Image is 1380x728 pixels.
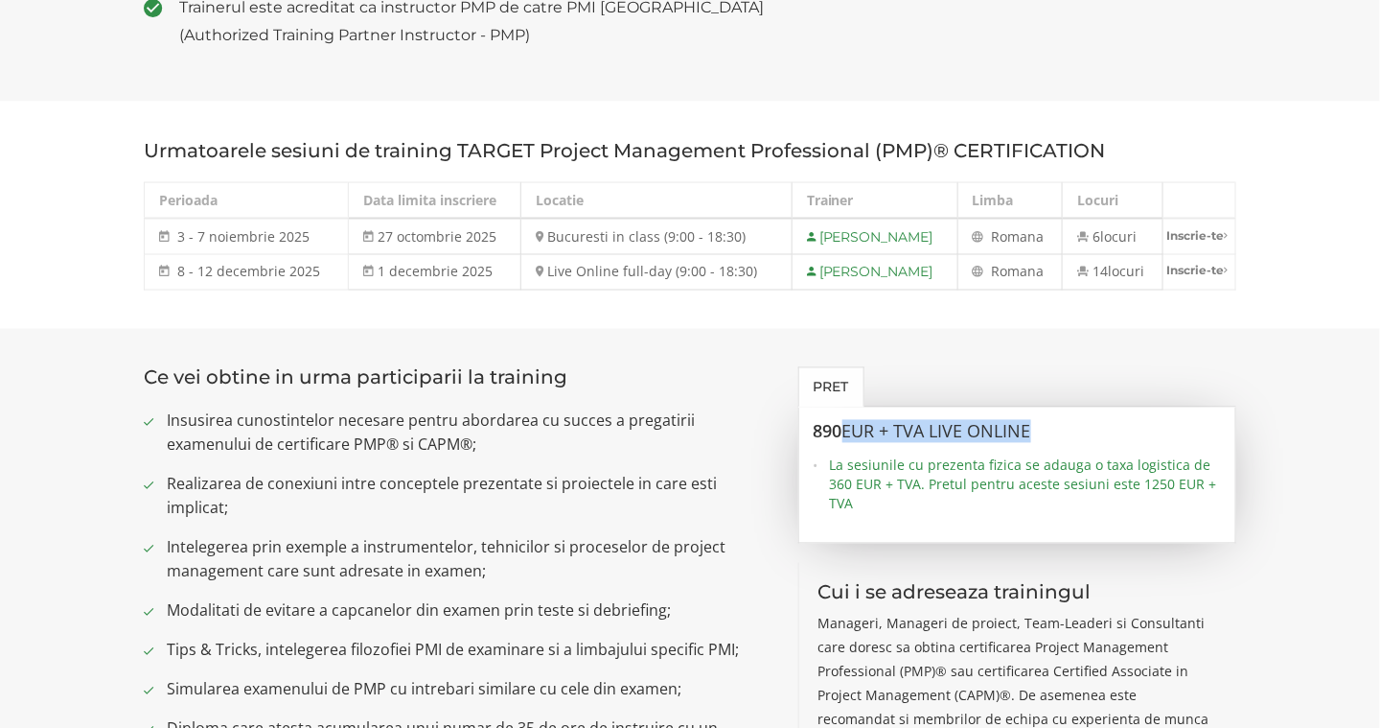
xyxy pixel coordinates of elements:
h3: Cui i se adreseaza trainingul [818,582,1218,603]
td: Bucuresti in class (9:00 - 18:30) [521,219,793,255]
td: 14 [1063,255,1162,291]
span: locuri [1108,263,1144,281]
td: [PERSON_NAME] [792,219,957,255]
td: Live Online full-day (9:00 - 18:30) [521,255,793,291]
span: 3 - 7 noiembrie 2025 [177,227,310,246]
a: Inscrie-te [1163,255,1235,287]
th: Locuri [1063,183,1162,220]
span: Tips & Tricks, intelegerea filozofiei PMI de examinare si a limbajului specific PMI; [167,639,770,663]
th: Trainer [792,183,957,220]
span: Insusirea cunostintelor necesare pentru abordarea cu succes a pregatirii examenului de certificar... [167,410,770,458]
td: 27 octombrie 2025 [348,219,521,255]
span: La sesiunile cu prezenta fizica se adauga o taxa logistica de 360 EUR + TVA. Pretul pentru aceste... [830,457,1222,514]
span: Ro [992,227,1008,246]
span: mana [1008,263,1045,281]
h3: 890 [814,423,1222,442]
span: Modalitati de evitare a capcanelor din examen prin teste si debriefing; [167,599,770,623]
a: Inscrie-te [1163,220,1235,251]
span: Simularea examenului de PMP cu intrebari similare cu cele din examen; [167,678,770,702]
th: Locatie [521,183,793,220]
span: Intelegerea prin exemple a instrumentelor, tehnicilor si proceselor de project management care su... [167,536,770,584]
td: 1 decembrie 2025 [348,255,521,291]
td: 6 [1063,219,1162,255]
span: mana [1008,227,1045,246]
span: locuri [1100,227,1137,246]
th: Data limita inscriere [348,183,521,220]
h3: Ce vei obtine in urma participarii la training [144,367,770,388]
span: Realizarea de conexiuni intre conceptele prezentate si proiectele in care esti implicat; [167,473,770,521]
span: EUR + TVA LIVE ONLINE [842,420,1031,443]
span: Ro [992,263,1008,281]
h3: Urmatoarele sesiuni de training TARGET Project Management Professional (PMP)® CERTIFICATION [144,140,1236,161]
span: 8 - 12 decembrie 2025 [177,263,320,281]
td: [PERSON_NAME] [792,255,957,291]
a: Pret [798,367,864,408]
th: Limba [957,183,1063,220]
th: Perioada [145,183,349,220]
